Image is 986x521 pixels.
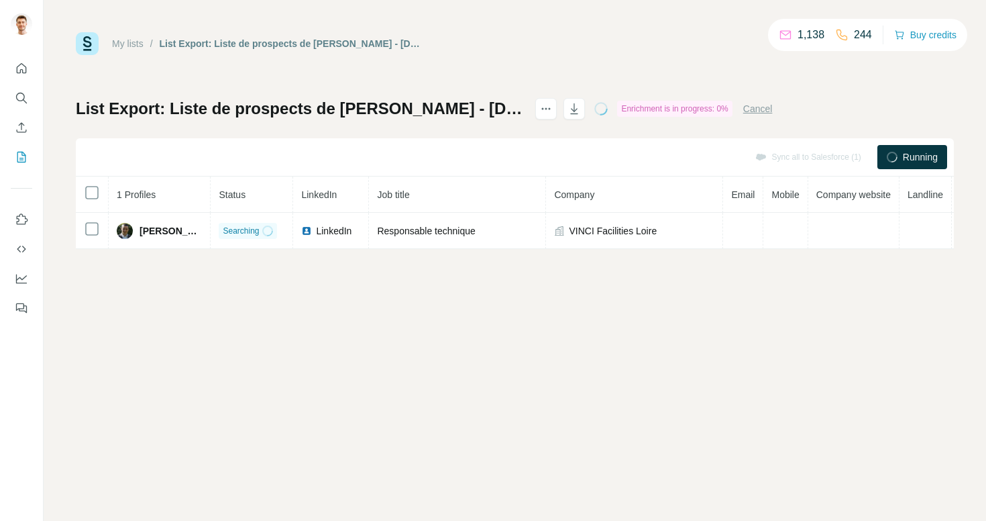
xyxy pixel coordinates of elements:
[894,26,956,44] button: Buy credits
[569,224,657,238] span: VINCI Facilities Loire
[908,189,943,200] span: Landline
[11,296,32,320] button: Feedback
[11,13,32,35] img: Avatar
[731,189,755,200] span: Email
[316,224,351,238] span: LinkedIn
[11,115,32,140] button: Enrich CSV
[76,32,99,55] img: Surfe Logo
[377,189,409,200] span: Job title
[854,27,872,43] p: 244
[617,101,732,117] div: Enrichment is in progress: 0%
[771,189,799,200] span: Mobile
[903,150,938,164] span: Running
[140,224,202,238] span: [PERSON_NAME]
[117,189,156,200] span: 1 Profiles
[816,189,891,200] span: Company website
[798,27,824,43] p: 1,138
[117,223,133,239] img: Avatar
[554,189,594,200] span: Company
[223,225,259,237] span: Searching
[160,37,426,50] div: List Export: Liste de prospects de [PERSON_NAME] - [DATE] 16:05
[219,189,245,200] span: Status
[377,226,475,236] span: Responsable technique
[76,98,523,120] h1: List Export: Liste de prospects de [PERSON_NAME] - [DATE] 16:05
[11,145,32,169] button: My lists
[301,226,312,236] img: LinkedIn logo
[535,98,557,120] button: actions
[11,207,32,232] button: Use Surfe on LinkedIn
[11,237,32,261] button: Use Surfe API
[11,267,32,291] button: Dashboard
[11,86,32,110] button: Search
[301,189,337,200] span: LinkedIn
[11,56,32,81] button: Quick start
[743,102,773,115] button: Cancel
[150,37,153,50] li: /
[112,38,144,49] a: My lists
